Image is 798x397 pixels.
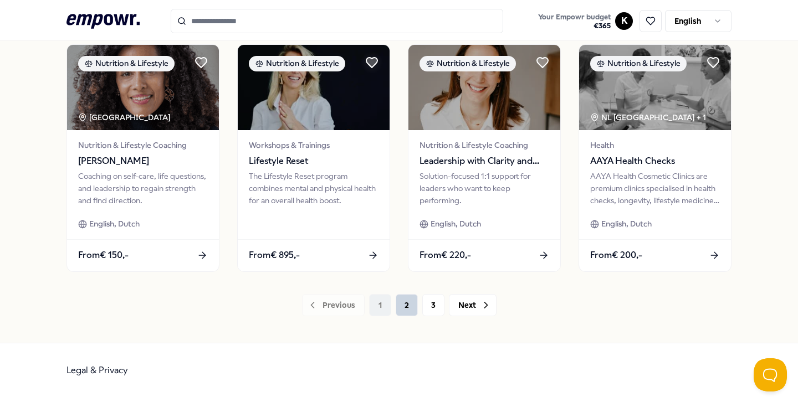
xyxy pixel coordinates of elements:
[449,294,497,316] button: Next
[249,248,300,262] span: From € 895,-
[408,45,560,131] img: package image
[534,9,615,33] a: Your Empowr budget€365
[171,9,503,33] input: Search for products, categories or subcategories
[422,294,444,316] button: 3
[249,170,378,207] div: The Lifestyle Reset program combines mental and physical health for an overall health boost.
[590,111,706,123] div: NL [GEOGRAPHIC_DATA] + 1
[238,45,390,131] img: package image
[538,13,611,22] span: Your Empowr budget
[420,56,516,71] div: Nutrition & Lifestyle
[754,358,787,391] iframe: Help Scout Beacon - Open
[590,139,720,151] span: Health
[66,365,128,375] a: Legal & Privacy
[249,56,345,71] div: Nutrition & Lifestyle
[249,139,378,151] span: Workshops & Trainings
[538,22,611,30] span: € 365
[408,44,561,272] a: package imageNutrition & LifestyleNutrition & Lifestyle CoachingLeadership with Clarity and Energ...
[601,218,652,230] span: English, Dutch
[78,139,208,151] span: Nutrition & Lifestyle Coaching
[78,248,129,262] span: From € 150,-
[89,218,140,230] span: English, Dutch
[78,111,172,123] div: [GEOGRAPHIC_DATA]
[78,170,208,207] div: Coaching on self-care, life questions, and leadership to regain strength and find direction.
[396,294,418,316] button: 2
[431,218,481,230] span: English, Dutch
[420,139,549,151] span: Nutrition & Lifestyle Coaching
[78,154,208,168] span: [PERSON_NAME]
[249,154,378,168] span: Lifestyle Reset
[615,12,633,30] button: K
[237,44,390,272] a: package imageNutrition & LifestyleWorkshops & TrainingsLifestyle ResetThe Lifestyle Reset program...
[579,44,731,272] a: package imageNutrition & LifestyleNL [GEOGRAPHIC_DATA] + 1HealthAAYA Health ChecksAAYA Health Cos...
[66,44,219,272] a: package imageNutrition & Lifestyle[GEOGRAPHIC_DATA] Nutrition & Lifestyle Coaching[PERSON_NAME]Co...
[579,45,731,131] img: package image
[67,45,219,131] img: package image
[590,170,720,207] div: AAYA Health Cosmetic Clinics are premium clinics specialised in health checks, longevity, lifesty...
[420,170,549,207] div: Solution-focused 1:1 support for leaders who want to keep performing.
[590,56,687,71] div: Nutrition & Lifestyle
[420,154,549,168] span: Leadership with Clarity and Energy
[536,11,613,33] button: Your Empowr budget€365
[590,154,720,168] span: AAYA Health Checks
[420,248,471,262] span: From € 220,-
[78,56,175,71] div: Nutrition & Lifestyle
[590,248,642,262] span: From € 200,-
